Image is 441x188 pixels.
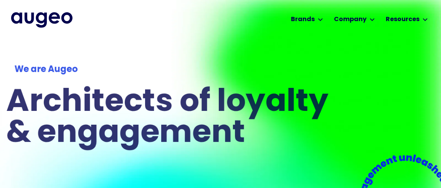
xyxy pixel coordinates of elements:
div: Company [334,15,367,24]
img: Augeo's full logo in midnight blue. [11,12,73,28]
a: home [11,12,73,28]
div: Resources [386,15,420,24]
div: We are Augeo [14,63,329,76]
h1: Architects of loyalty & engagement [6,87,338,150]
div: Brands [291,15,315,24]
